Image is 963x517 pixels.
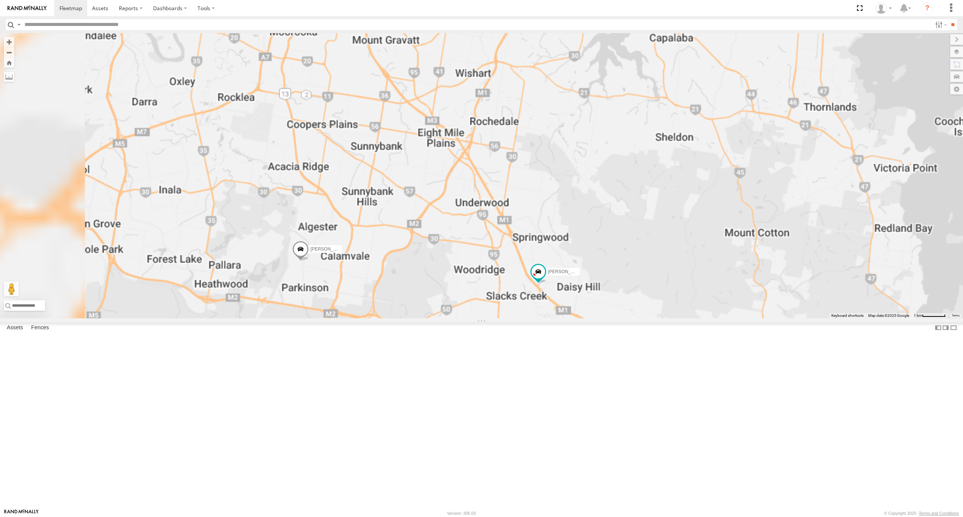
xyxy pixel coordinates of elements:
label: Dock Summary Table to the Right [942,322,949,333]
a: Terms and Conditions [919,511,959,515]
button: Map scale: 1 km per 59 pixels [911,313,948,318]
span: 1 km [914,313,922,318]
label: Search Filter Options [932,19,948,30]
div: Marco DiBenedetto [873,3,895,14]
button: Zoom out [4,47,14,58]
button: Drag Pegman onto the map to open Street View [4,281,19,297]
button: Zoom Home [4,58,14,68]
label: Assets [3,322,27,333]
label: Fences [27,322,53,333]
button: Zoom in [4,37,14,47]
img: rand-logo.svg [8,6,47,11]
button: Keyboard shortcuts [831,313,864,318]
div: Version: 305.03 [447,511,476,515]
span: [PERSON_NAME] - 347FB3 [548,269,605,274]
label: Map Settings [950,84,963,94]
span: [PERSON_NAME] 019IP4 - Hilux [310,247,377,252]
a: Terms [952,314,960,317]
label: Measure [4,71,14,82]
div: © Copyright 2025 - [884,511,959,515]
label: Hide Summary Table [950,322,957,333]
label: Search Query [16,19,22,30]
i: ? [921,2,933,14]
label: Dock Summary Table to the Left [934,322,942,333]
a: Visit our Website [4,509,39,517]
span: Map data ©2025 Google [868,313,909,318]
